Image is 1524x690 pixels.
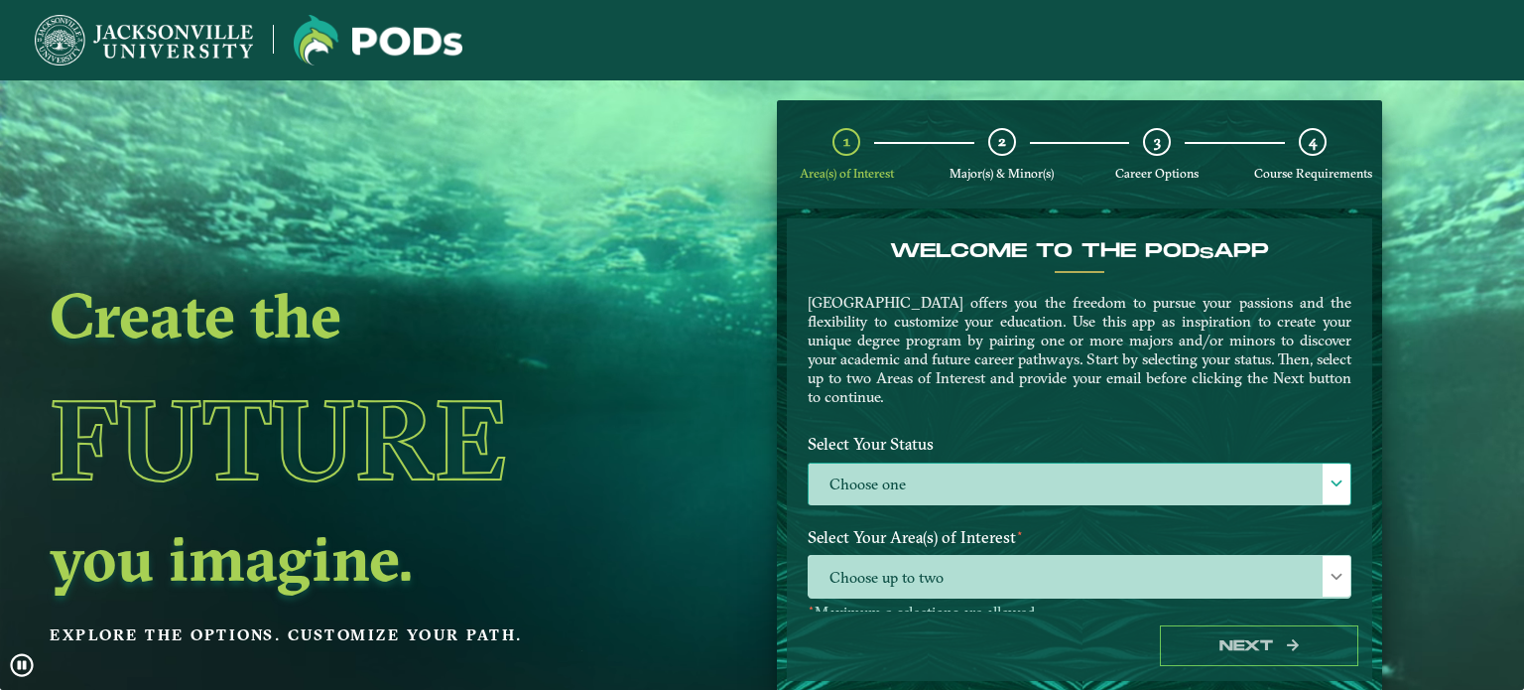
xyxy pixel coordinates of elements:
[35,15,253,66] img: Jacksonville University logo
[50,287,636,343] h2: Create the
[809,556,1350,599] span: Choose up to two
[809,464,1350,506] label: Choose one
[1254,166,1372,181] span: Course Requirements
[808,601,815,615] sup: ⋆
[793,426,1366,463] label: Select Your Status
[50,349,636,530] h1: Future
[950,166,1054,181] span: Major(s) & Minor(s)
[1200,244,1213,263] sub: s
[1016,525,1024,540] sup: ⋆
[294,15,462,66] img: Jacksonville University logo
[50,530,636,586] h2: you imagine.
[843,132,850,151] span: 1
[1309,132,1317,151] span: 4
[808,293,1351,406] p: [GEOGRAPHIC_DATA] offers you the freedom to pursue your passions and the flexibility to customize...
[1115,166,1199,181] span: Career Options
[1160,625,1358,666] button: Next
[808,604,1351,622] p: Maximum 2 selections are allowed
[998,132,1006,151] span: 2
[800,166,894,181] span: Area(s) of Interest
[1154,132,1161,151] span: 3
[50,621,636,650] p: Explore the options. Customize your path.
[808,239,1351,263] h4: Welcome to the POD app
[793,519,1366,556] label: Select Your Area(s) of Interest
